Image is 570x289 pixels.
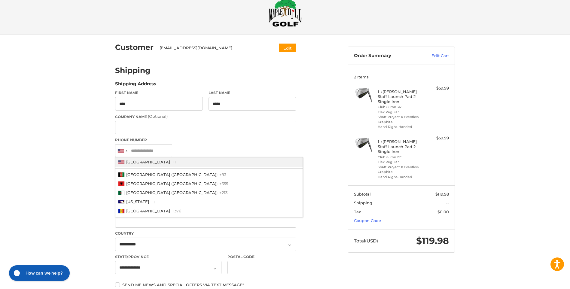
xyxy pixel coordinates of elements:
span: $0.00 [437,209,449,214]
li: Hand Right-Handed [378,124,424,129]
span: Shipping [354,200,372,205]
span: Total (USD) [354,238,378,244]
h4: 1 x [PERSON_NAME] Staff Launch Pad 2 Single Iron [378,139,424,154]
span: $119.98 [416,235,449,246]
span: -- [446,200,449,205]
iframe: Gorgias live chat messenger [6,263,72,283]
span: +213 [219,190,227,195]
h3: Order Summary [354,53,419,59]
label: Country [115,231,296,236]
ul: List of countries [115,157,303,217]
li: Club 6 Iron 27° [378,155,424,160]
h2: Customer [115,43,154,52]
span: [GEOGRAPHIC_DATA] (‫[GEOGRAPHIC_DATA]‬‎) [126,172,218,177]
h4: 1 x [PERSON_NAME] Staff Launch Pad 2 Single Iron [378,89,424,104]
span: +376 [172,208,181,213]
label: Postal Code [227,254,297,260]
h3: 2 Items [354,75,449,79]
span: +93 [219,172,226,177]
small: (Optional) [148,114,168,119]
span: +1 [151,199,155,204]
label: State/Province [115,254,221,260]
label: Send me news and special offers via text message* [115,282,296,287]
li: Shaft Project X Evenflow Graphite [378,114,424,124]
span: Subtotal [354,192,371,196]
span: $119.98 [435,192,449,196]
iframe: Google Customer Reviews [520,273,570,289]
label: Phone Number [115,137,296,143]
a: Coupon Code [354,218,381,223]
li: Flex Regular [378,110,424,115]
button: Edit [279,44,296,52]
span: [GEOGRAPHIC_DATA] ([GEOGRAPHIC_DATA]) [126,181,218,186]
li: Shaft Project X Evenflow Graphite [378,165,424,175]
li: Club 8 Iron 34° [378,105,424,110]
label: Last Name [209,90,296,96]
div: $59.99 [425,135,449,141]
span: [US_STATE] [126,199,149,204]
div: $59.99 [425,85,449,91]
li: Flex Regular [378,160,424,165]
span: +1 [172,160,176,164]
span: [GEOGRAPHIC_DATA] (‫[GEOGRAPHIC_DATA]‬‎) [126,190,218,195]
li: Hand Right-Handed [378,175,424,180]
span: [GEOGRAPHIC_DATA] [126,208,170,213]
span: Tax [354,209,361,214]
label: First Name [115,90,203,96]
span: +355 [219,181,228,186]
label: Company Name [115,114,296,120]
a: Edit Cart [419,53,449,59]
div: United States: +1 [115,144,129,157]
span: [GEOGRAPHIC_DATA] [126,160,170,164]
legend: Shipping Address [115,81,156,90]
h2: Shipping [115,66,151,75]
div: [EMAIL_ADDRESS][DOMAIN_NAME] [160,45,267,51]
